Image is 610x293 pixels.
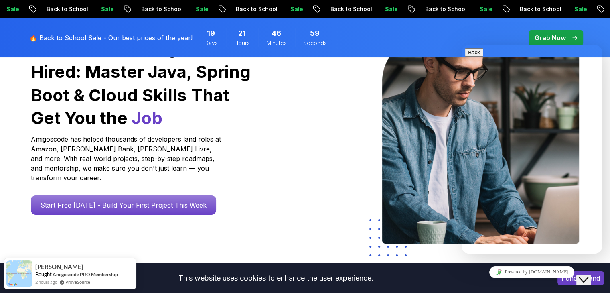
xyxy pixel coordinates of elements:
[473,5,499,13] p: Sale
[134,5,189,13] p: Back to School
[535,33,566,43] p: Grab Now
[513,5,567,13] p: Back to School
[462,263,602,281] iframe: chat widget
[189,5,215,13] p: Sale
[31,37,252,130] h1: Go From Learning to Hired: Master Java, Spring Boot & Cloud Skills That Get You the
[324,5,378,13] p: Back to School
[207,28,215,39] span: 19 Days
[418,5,473,13] p: Back to School
[303,39,327,47] span: Seconds
[382,37,579,244] img: hero
[29,33,193,43] p: 🔥 Back to School Sale - Our best prices of the year!
[462,45,602,254] iframe: chat widget
[40,5,94,13] p: Back to School
[35,271,52,277] span: Bought
[238,28,246,39] span: 21 Hours
[234,39,250,47] span: Hours
[31,134,223,183] p: Amigoscode has helped thousands of developers land roles at Amazon, [PERSON_NAME] Bank, [PERSON_N...
[65,279,90,285] a: ProveSource
[132,108,162,128] span: Job
[35,263,83,270] span: [PERSON_NAME]
[567,5,593,13] p: Sale
[6,260,32,287] img: provesource social proof notification image
[310,28,320,39] span: 59 Seconds
[229,5,284,13] p: Back to School
[31,195,216,215] a: Start Free [DATE] - Build Your First Project This Week
[205,39,218,47] span: Days
[266,39,287,47] span: Minutes
[272,28,281,39] span: 46 Minutes
[378,5,404,13] p: Sale
[6,269,545,287] div: This website uses cookies to enhance the user experience.
[284,5,309,13] p: Sale
[53,271,118,277] a: Amigoscode PRO Membership
[94,5,120,13] p: Sale
[35,279,57,285] span: 2 hours ago
[576,261,602,285] iframe: chat widget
